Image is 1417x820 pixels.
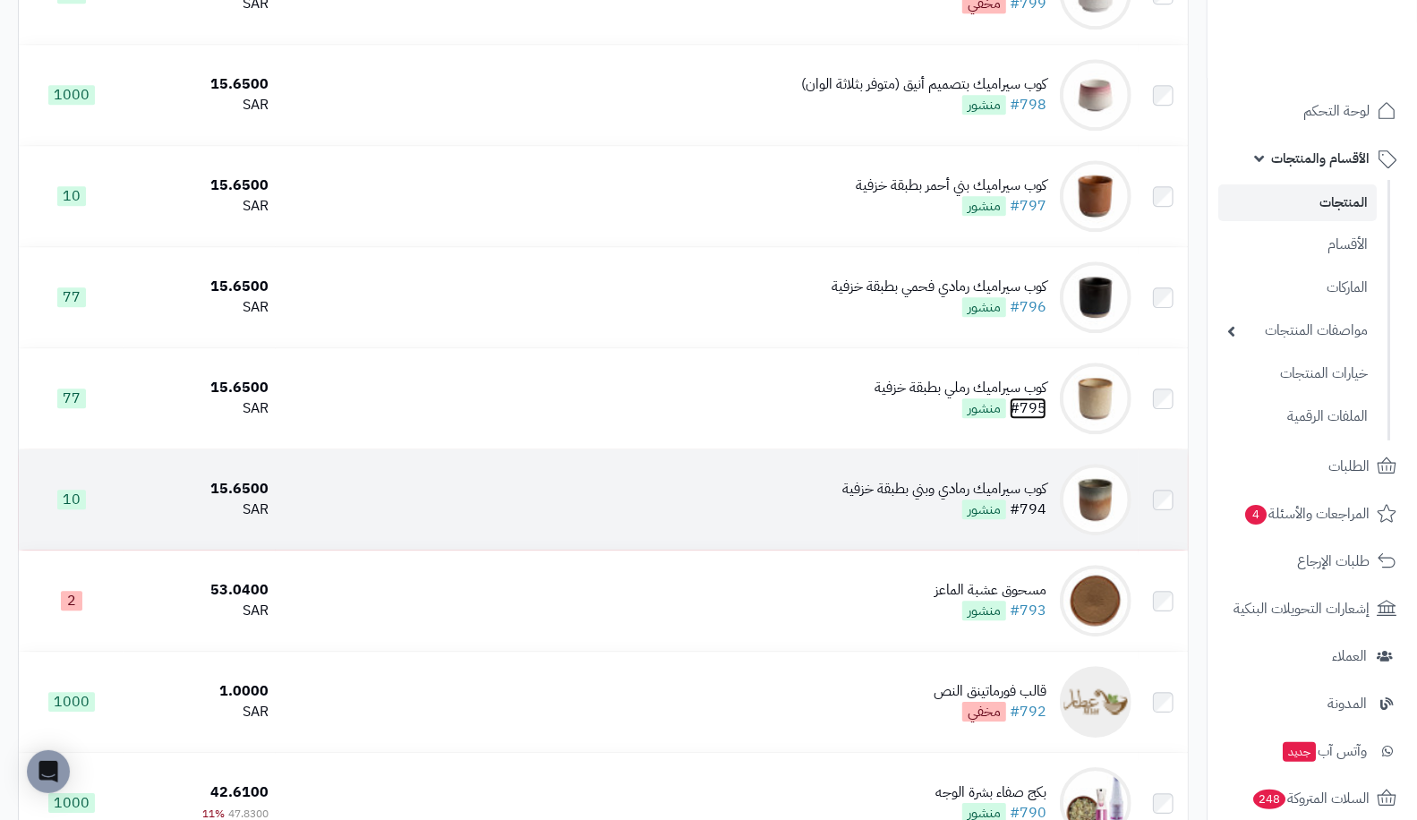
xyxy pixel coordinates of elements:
[48,793,95,813] span: 1000
[801,74,1046,95] div: كوب سيراميك بتصميم أنيق (متوفر بثلاثة الوان)
[1283,742,1316,762] span: جديد
[962,95,1006,115] span: منشور
[1328,454,1370,479] span: الطلبات
[1060,160,1131,232] img: كوب سيراميك بني أحمر بطبقة خزفية
[1010,94,1046,115] a: #798
[132,95,269,115] div: SAR
[1327,691,1367,716] span: المدونة
[132,580,269,601] div: 53.0400
[57,389,86,408] span: 77
[1010,600,1046,621] a: #793
[1060,666,1131,738] img: قالب فورماتينق النص
[1060,565,1131,636] img: مسحوق عشبة الماعز
[210,782,269,803] span: 42.6100
[1281,739,1367,764] span: وآتس آب
[132,74,269,95] div: 15.6500
[1218,635,1406,678] a: العملاء
[1245,505,1267,525] span: 4
[1243,501,1370,526] span: المراجعات والأسئلة
[132,601,269,621] div: SAR
[962,601,1006,620] span: منشور
[962,398,1006,418] span: منشور
[1218,540,1406,583] a: طلبات الإرجاع
[48,85,95,105] span: 1000
[1332,644,1367,669] span: العملاء
[1060,59,1131,131] img: كوب سيراميك بتصميم أنيق (متوفر بثلاثة الوان)
[1218,312,1377,350] a: مواصفات المنتجات
[962,702,1006,722] span: مخفي
[1297,549,1370,574] span: طلبات الإرجاع
[1218,445,1406,488] a: الطلبات
[1218,90,1406,132] a: لوحة التحكم
[935,580,1046,601] div: مسحوق عشبة الماعز
[1010,296,1046,318] a: #796
[48,692,95,712] span: 1000
[57,186,86,206] span: 10
[1060,363,1131,434] img: كوب سيراميك رملي بطبقة خزفية
[934,681,1046,702] div: قالب فورماتينق النص
[57,287,86,307] span: 77
[842,479,1046,500] div: كوب سيراميك رمادي وبني بطبقة خزفية
[132,398,269,419] div: SAR
[1218,354,1377,393] a: خيارات المنتجات
[1303,98,1370,124] span: لوحة التحكم
[1218,682,1406,725] a: المدونة
[832,277,1046,297] div: كوب سيراميك رمادي فحمي بطبقة خزفية
[1218,184,1377,221] a: المنتجات
[132,500,269,520] div: SAR
[1060,464,1131,535] img: كوب سيراميك رمادي وبني بطبقة خزفية
[1271,146,1370,171] span: الأقسام والمنتجات
[132,277,269,297] div: 15.6500
[61,591,82,611] span: 2
[1060,261,1131,333] img: كوب سيراميك رمادي فحمي بطبقة خزفية
[1253,790,1285,809] span: 248
[1233,596,1370,621] span: إشعارات التحويلات البنكية
[132,196,269,217] div: SAR
[1218,397,1377,436] a: الملفات الرقمية
[1010,397,1046,419] a: #795
[132,297,269,318] div: SAR
[132,681,269,702] div: 1.0000
[875,378,1046,398] div: كوب سيراميك رملي بطبقة خزفية
[1010,195,1046,217] a: #797
[962,500,1006,519] span: منشور
[27,750,70,793] div: Open Intercom Messenger
[1218,269,1377,307] a: الماركات
[132,175,269,196] div: 15.6500
[962,196,1006,216] span: منشور
[856,175,1046,196] div: كوب سيراميك بني أحمر بطبقة خزفية
[962,297,1006,317] span: منشور
[1218,492,1406,535] a: المراجعات والأسئلة4
[1218,777,1406,820] a: السلات المتروكة248
[132,702,269,722] div: SAR
[1251,786,1370,811] span: السلات المتروكة
[935,782,1046,803] div: بكج صفاء بشرة الوجه
[1010,499,1046,520] a: #794
[1010,701,1046,722] a: #792
[1218,226,1377,264] a: الأقسام
[57,490,86,509] span: 10
[1218,730,1406,773] a: وآتس آبجديد
[1218,587,1406,630] a: إشعارات التحويلات البنكية
[132,378,269,398] div: 15.6500
[132,479,269,500] div: 15.6500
